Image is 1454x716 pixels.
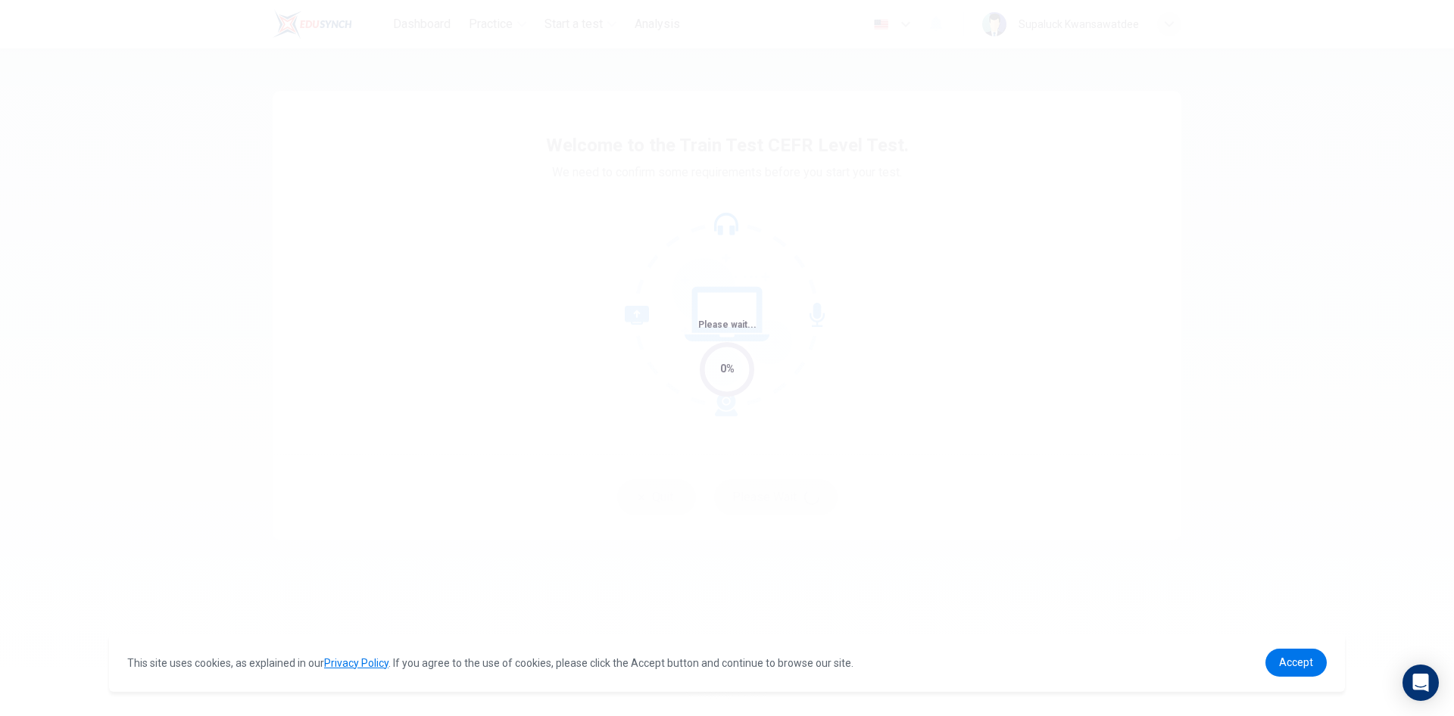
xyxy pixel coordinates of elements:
[127,657,853,669] span: This site uses cookies, as explained in our . If you agree to the use of cookies, please click th...
[109,634,1345,692] div: cookieconsent
[1279,656,1313,668] span: Accept
[720,360,735,378] div: 0%
[698,319,757,330] span: Please wait...
[324,657,388,669] a: Privacy Policy
[1265,649,1327,677] a: dismiss cookie message
[1403,665,1439,701] div: Open Intercom Messenger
